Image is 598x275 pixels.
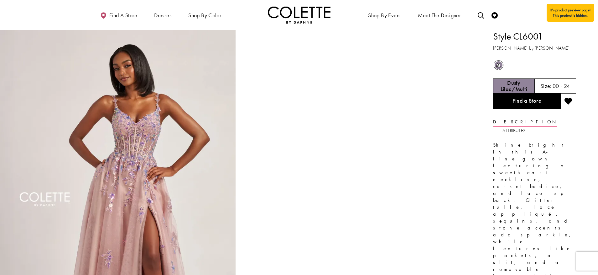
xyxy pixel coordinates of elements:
[502,126,526,135] a: Attributes
[188,12,221,19] span: Shop by color
[109,12,137,19] span: Find a store
[493,60,504,71] div: Dusty Lilac/Multi
[490,6,499,24] a: Check Wishlist
[367,6,402,24] span: Shop By Event
[493,45,576,52] h3: [PERSON_NAME] by [PERSON_NAME]
[560,94,576,109] button: Add to wishlist
[268,6,330,24] img: Colette by Daphne
[493,94,560,109] a: Find a Store
[416,6,463,24] a: Meet the designer
[268,6,330,24] a: Visit Home Page
[493,30,576,43] h1: Style CL6001
[99,6,139,24] a: Find a store
[553,83,570,89] h5: 00 - 24
[540,82,552,89] span: Size:
[493,59,576,71] div: Product color controls state depends on size chosen
[476,6,486,24] a: Toggle search
[493,117,557,127] a: Description
[368,12,401,19] span: Shop By Event
[154,12,171,19] span: Dresses
[547,4,594,22] div: It's product preview page! This product is hidden.
[418,12,461,19] span: Meet the designer
[239,30,474,148] video: Style CL6001 Colette by Daphne #1 autoplay loop mute video
[187,6,223,24] span: Shop by color
[153,6,173,24] span: Dresses
[493,80,534,92] h5: Chosen color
